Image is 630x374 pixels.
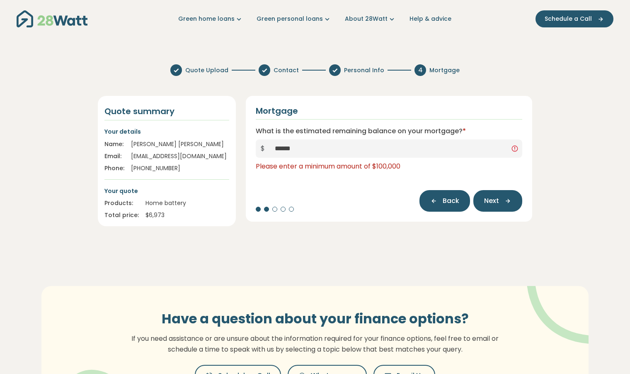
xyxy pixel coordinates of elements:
[473,190,522,212] button: Next
[256,161,522,172] p: Please enter a minimum amount of $100,000
[104,186,229,196] p: Your quote
[104,164,124,173] div: Phone:
[126,333,504,354] p: If you need assistance or are unsure about the information required for your finance options, fee...
[131,140,229,149] div: [PERSON_NAME] [PERSON_NAME]
[484,196,499,206] span: Next
[145,199,229,208] div: Home battery
[17,10,87,27] img: 28Watt
[535,10,613,27] button: Schedule a Call
[545,15,592,23] span: Schedule a Call
[145,211,229,220] div: $ 6,973
[104,199,139,208] div: Products:
[104,140,124,149] div: Name:
[274,66,299,75] span: Contact
[429,66,460,75] span: Mortgage
[345,15,396,23] a: About 28Watt
[443,196,459,206] span: Back
[344,66,384,75] span: Personal Info
[256,139,270,158] span: $
[104,211,139,220] div: Total price:
[419,190,470,212] button: Back
[104,152,124,161] div: Email:
[104,127,229,136] p: Your details
[505,263,613,344] img: vector
[131,152,229,161] div: [EMAIL_ADDRESS][DOMAIN_NAME]
[104,106,229,117] h4: Quote summary
[126,311,504,327] h3: Have a question about your finance options?
[131,164,229,173] div: [PHONE_NUMBER]
[257,15,332,23] a: Green personal loans
[185,66,228,75] span: Quote Upload
[17,8,613,29] nav: Main navigation
[178,15,243,23] a: Green home loans
[256,106,298,116] h2: Mortgage
[256,126,466,136] label: What is the estimated remaining balance on your mortgage?
[409,15,451,23] a: Help & advice
[414,64,426,76] div: 4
